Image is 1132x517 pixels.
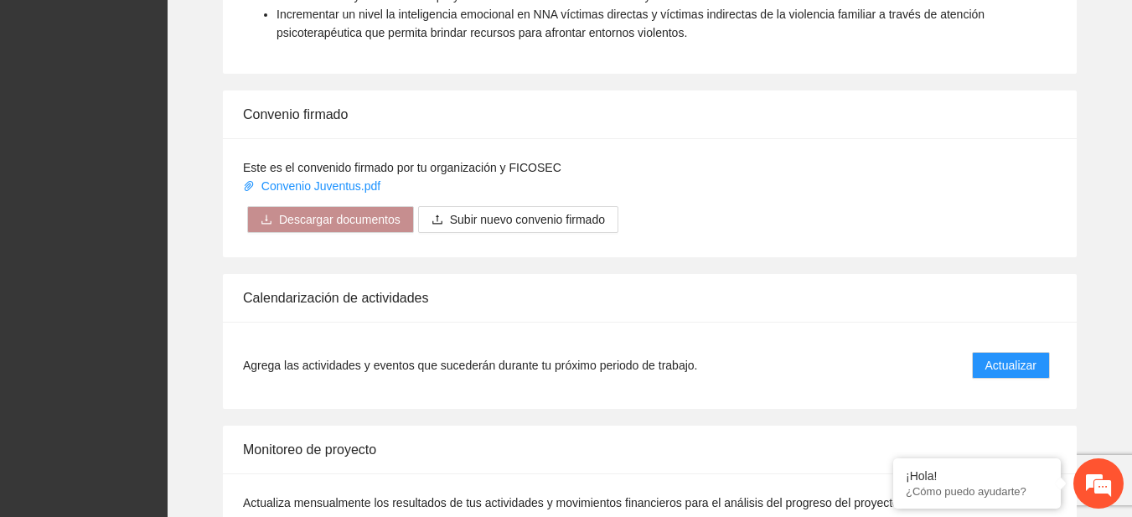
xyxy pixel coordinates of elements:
[243,161,561,174] span: Este es el convenido firmado por tu organización y FICOSEC
[243,180,255,192] span: paper-clip
[450,210,605,229] span: Subir nuevo convenio firmado
[418,206,618,233] button: uploadSubir nuevo convenio firmado
[243,356,697,375] span: Agrega las actividades y eventos que sucederán durante tu próximo periodo de trabajo.
[247,206,414,233] button: downloadDescargar documentos
[275,8,315,49] div: Minimizar ventana de chat en vivo
[972,352,1050,379] button: Actualizar
[279,210,401,229] span: Descargar documentos
[243,496,902,509] span: Actualiza mensualmente los resultados de tus actividades y movimientos financieros para el anális...
[277,8,985,39] span: Incrementar un nivel la inteligencia emocional en NNA víctimas directas y víctimas indirectas de ...
[243,274,1057,322] div: Calendarización de actividades
[243,90,1057,138] div: Convenio firmado
[906,485,1048,498] p: ¿Cómo puedo ayudarte?
[906,469,1048,483] div: ¡Hola!
[985,356,1036,375] span: Actualizar
[243,179,384,193] a: Convenio Juventus.pdf
[243,426,1057,473] div: Monitoreo de proyecto
[418,213,618,226] span: uploadSubir nuevo convenio firmado
[97,165,231,334] span: Estamos en línea.
[87,85,282,107] div: Chatee con nosotros ahora
[432,214,443,227] span: upload
[261,214,272,227] span: download
[8,341,319,400] textarea: Escriba su mensaje y pulse “Intro”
